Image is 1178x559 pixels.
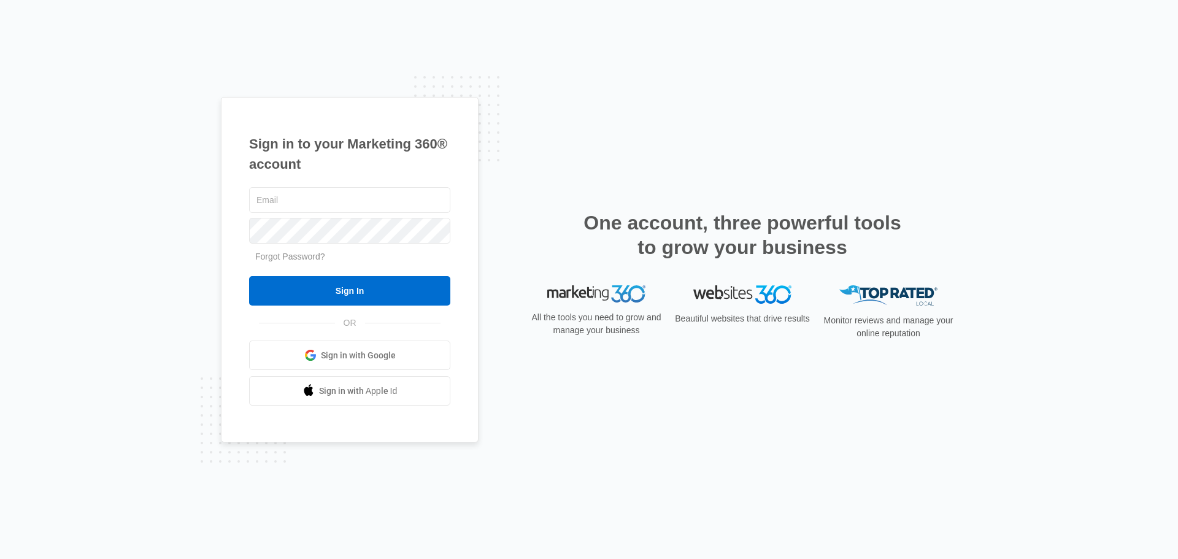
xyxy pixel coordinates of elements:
[255,252,325,261] a: Forgot Password?
[249,341,450,370] a: Sign in with Google
[674,312,811,325] p: Beautiful websites that drive results
[335,317,365,330] span: OR
[249,376,450,406] a: Sign in with Apple Id
[249,276,450,306] input: Sign In
[321,349,396,362] span: Sign in with Google
[839,285,937,306] img: Top Rated Local
[319,385,398,398] span: Sign in with Apple Id
[580,210,905,260] h2: One account, three powerful tools to grow your business
[693,285,791,303] img: Websites 360
[547,285,645,303] img: Marketing 360
[820,314,957,340] p: Monitor reviews and manage your online reputation
[249,187,450,213] input: Email
[249,134,450,174] h1: Sign in to your Marketing 360® account
[528,311,665,337] p: All the tools you need to grow and manage your business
